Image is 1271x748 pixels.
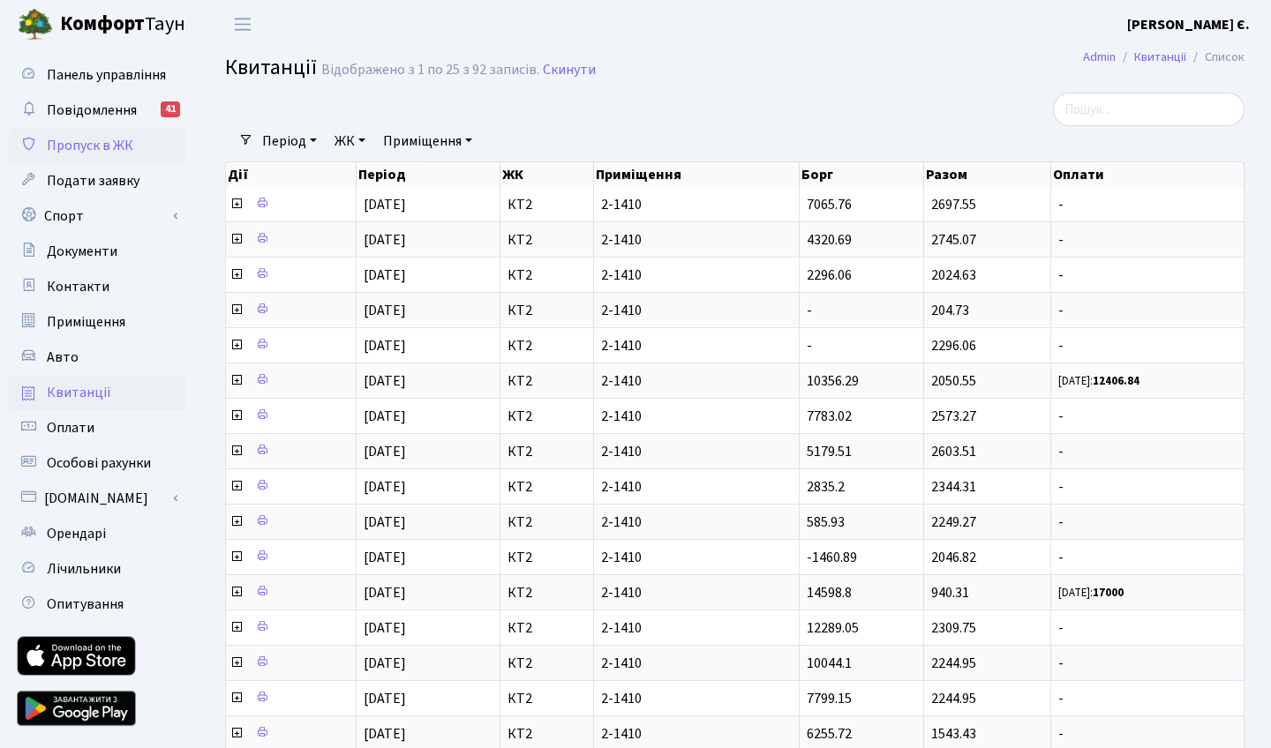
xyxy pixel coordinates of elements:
[9,340,185,375] a: Авто
[508,480,585,494] span: КТ2
[47,383,111,402] span: Квитанції
[508,339,585,353] span: КТ2
[60,10,185,40] span: Таун
[364,689,406,708] span: [DATE]
[1058,656,1237,670] span: -
[9,410,185,445] a: Оплати
[508,586,585,600] span: КТ2
[18,7,53,42] img: logo.png
[508,515,585,529] span: КТ2
[931,512,976,532] span: 2249.27
[931,195,976,214] span: 2697.55
[47,101,137,120] span: Повідомлення
[1127,14,1250,35] a: [PERSON_NAME] Є.
[807,583,852,602] span: 14598.8
[931,583,969,602] span: 940.31
[807,195,852,214] span: 7065.76
[931,442,976,461] span: 2603.51
[47,171,139,191] span: Подати заявку
[327,126,372,156] a: ЖК
[601,586,792,600] span: 2-1410
[364,301,406,320] span: [DATE]
[508,374,585,388] span: КТ2
[508,692,585,706] span: КТ2
[601,550,792,565] span: 2-1410
[9,163,185,198] a: Подати заявку
[508,268,585,282] span: КТ2
[601,409,792,423] span: 2-1410
[47,242,117,261] span: Документи
[1058,692,1237,706] span: -
[1058,480,1237,494] span: -
[364,371,406,391] span: [DATE]
[508,303,585,318] span: КТ2
[601,480,792,494] span: 2-1410
[1127,15,1250,34] b: [PERSON_NAME] Є.
[807,724,852,744] span: 6255.72
[931,724,976,744] span: 1543.43
[807,654,852,673] span: 10044.1
[364,512,406,532] span: [DATE]
[800,162,924,187] th: Борг
[508,727,585,741] span: КТ2
[807,689,852,708] span: 7799.15
[9,198,185,234] a: Спорт
[1083,48,1116,66] a: Admin
[357,162,500,187] th: Період
[364,336,406,355] span: [DATE]
[47,348,79,367] span: Авто
[9,128,185,163] a: Пропуск в ЖК
[47,595,124,614] span: Опитування
[931,336,976,355] span: 2296.06
[601,268,792,282] span: 2-1410
[807,442,852,461] span: 5179.51
[931,230,976,250] span: 2745.07
[255,126,324,156] a: Період
[1058,585,1124,601] small: [DATE]:
[601,233,792,247] span: 2-1410
[364,618,406,638] span: [DATE]
[9,481,185,516] a: [DOMAIN_NAME]
[364,442,406,461] span: [DATE]
[931,371,976,391] span: 2050.55
[601,692,792,706] span: 2-1410
[594,162,800,187] th: Приміщення
[807,407,852,426] span: 7783.02
[1051,162,1245,187] th: Оплати
[1057,39,1271,76] nav: breadcrumb
[931,407,976,426] span: 2573.27
[931,266,976,285] span: 2024.63
[931,477,976,497] span: 2344.31
[9,375,185,410] a: Квитанції
[601,374,792,388] span: 2-1410
[508,445,585,459] span: КТ2
[601,515,792,529] span: 2-1410
[543,62,596,79] a: Скинути
[221,10,265,39] button: Переключити навігацію
[807,548,857,567] span: -1460.89
[364,230,406,250] span: [DATE]
[9,304,185,340] a: Приміщення
[807,512,845,532] span: 585.93
[47,312,125,332] span: Приміщення
[47,277,109,296] span: Контакти
[47,136,133,155] span: Пропуск в ЖК
[931,301,969,320] span: 204.73
[1058,621,1237,635] span: -
[1058,373,1139,389] small: [DATE]:
[601,339,792,353] span: 2-1410
[9,587,185,622] a: Опитування
[1058,445,1237,459] span: -
[931,689,976,708] span: 2244.95
[1058,198,1237,212] span: -
[601,621,792,635] span: 2-1410
[1058,515,1237,529] span: -
[508,621,585,635] span: КТ2
[1058,268,1237,282] span: -
[321,62,539,79] div: Відображено з 1 по 25 з 92 записів.
[9,516,185,551] a: Орендарі
[807,477,845,497] span: 2835.2
[364,407,406,426] span: [DATE]
[601,445,792,459] span: 2-1410
[601,727,792,741] span: 2-1410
